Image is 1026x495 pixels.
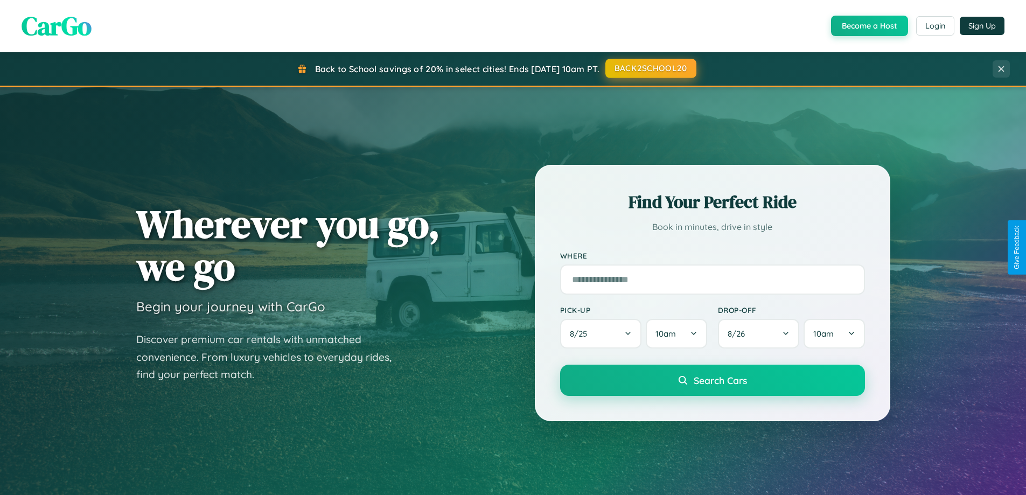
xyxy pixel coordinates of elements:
button: Become a Host [831,16,908,36]
span: 8 / 26 [728,329,750,339]
button: Login [916,16,954,36]
button: 8/25 [560,319,642,348]
button: 10am [804,319,864,348]
label: Drop-off [718,305,865,315]
button: Sign Up [960,17,1004,35]
p: Discover premium car rentals with unmatched convenience. From luxury vehicles to everyday rides, ... [136,331,406,384]
p: Book in minutes, drive in style [560,219,865,235]
span: Back to School savings of 20% in select cities! Ends [DATE] 10am PT. [315,64,599,74]
button: Search Cars [560,365,865,396]
div: Give Feedback [1013,226,1021,269]
h3: Begin your journey with CarGo [136,298,325,315]
h1: Wherever you go, we go [136,203,440,288]
label: Where [560,251,865,260]
button: 10am [646,319,707,348]
span: Search Cars [694,374,747,386]
label: Pick-up [560,305,707,315]
h2: Find Your Perfect Ride [560,190,865,214]
button: BACK2SCHOOL20 [605,59,696,78]
span: CarGo [22,8,92,44]
span: 10am [655,329,676,339]
span: 8 / 25 [570,329,592,339]
span: 10am [813,329,834,339]
button: 8/26 [718,319,800,348]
